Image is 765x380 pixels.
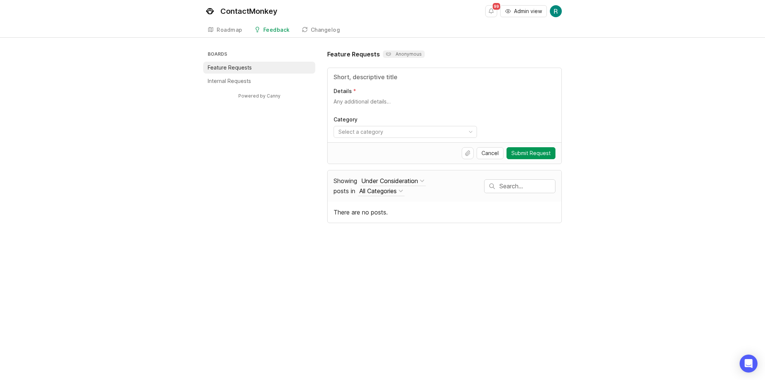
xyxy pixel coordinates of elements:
[208,77,251,85] p: Internal Requests
[203,4,217,18] img: ContactMonkey logo
[203,75,315,87] a: Internal Requests
[481,149,499,157] span: Cancel
[203,22,247,38] a: Roadmap
[361,177,418,185] div: Under Consideration
[338,128,383,136] div: Select a category
[334,98,555,113] textarea: Details
[334,116,555,123] label: Category
[550,5,562,17] img: Rowan Naylor
[740,355,758,373] div: Open Intercom Messenger
[334,87,352,95] p: Details
[485,5,497,17] button: Notifications
[334,72,555,81] input: Title
[328,202,561,223] div: There are no posts.
[237,92,282,100] a: Powered by Canny
[499,182,555,190] input: Search…
[334,177,357,185] span: Showing
[386,51,422,57] p: Anonymous
[334,187,355,195] span: posts in
[263,27,290,33] div: Feedback
[493,3,500,10] span: 99
[358,186,405,196] button: posts in
[360,176,426,186] button: Showing
[250,22,294,38] a: Feedback
[507,147,555,159] button: Submit Request
[297,22,345,38] a: Changelog
[462,147,474,159] button: Upload file
[500,5,547,17] button: Admin view
[311,27,340,33] div: Changelog
[514,7,542,15] span: Admin view
[206,50,315,60] h3: Boards
[217,27,242,33] div: Roadmap
[203,62,315,74] a: Feature Requests
[208,64,252,71] p: Feature Requests
[477,147,504,159] button: Cancel
[327,50,380,59] h1: Feature Requests
[511,149,551,157] span: Submit Request
[220,7,278,15] div: ContactMonkey
[359,187,397,195] div: All Categories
